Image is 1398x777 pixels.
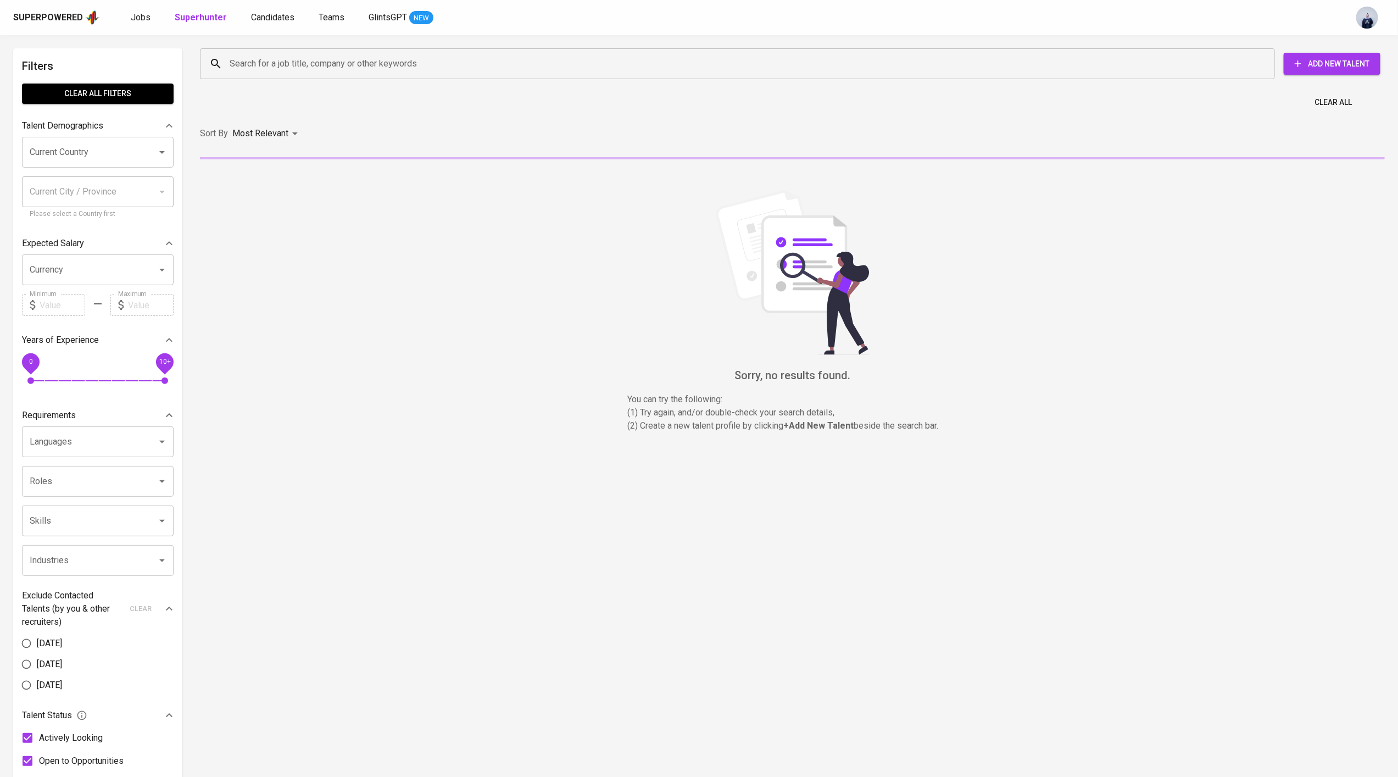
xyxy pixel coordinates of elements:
span: Actively Looking [39,731,103,745]
span: Open to Opportunities [39,754,124,768]
span: NEW [409,13,433,24]
span: GlintsGPT [369,12,407,23]
span: Teams [319,12,344,23]
a: GlintsGPT NEW [369,11,433,25]
img: annisa@glints.com [1356,7,1378,29]
p: Most Relevant [232,127,288,140]
button: Open [154,474,170,489]
div: Requirements [22,404,174,426]
div: Exclude Contacted Talents (by you & other recruiters)clear [22,589,174,629]
p: You can try the following : [628,393,957,406]
button: Open [154,434,170,449]
p: Years of Experience [22,334,99,347]
div: Talent Demographics [22,115,174,137]
button: Open [154,262,170,277]
p: (2) Create a new talent profile by clicking beside the search bar. [628,419,957,432]
div: Superpowered [13,12,83,24]
button: Clear All filters [22,84,174,104]
h6: Sorry, no results found. [200,367,1385,384]
div: Years of Experience [22,329,174,351]
span: Candidates [251,12,294,23]
p: Expected Salary [22,237,84,250]
span: [DATE] [37,637,62,650]
button: Open [154,145,170,160]
a: Jobs [131,11,153,25]
img: app logo [85,9,100,26]
div: Talent Status [22,704,174,726]
div: Expected Salary [22,232,174,254]
a: Superhunter [175,11,229,25]
p: Please select a Country first [30,209,166,220]
span: 0 [29,358,32,366]
a: Teams [319,11,347,25]
img: file_searching.svg [710,190,875,355]
b: Superhunter [175,12,227,23]
p: (1) Try again, and/or double-check your search details, [628,406,957,419]
input: Value [40,294,85,316]
button: Open [154,513,170,529]
span: [DATE] [37,679,62,692]
p: Talent Demographics [22,119,103,132]
button: Open [154,553,170,568]
span: Clear All filters [31,87,165,101]
span: Jobs [131,12,151,23]
span: Clear All [1315,96,1352,109]
span: Add New Talent [1293,57,1372,71]
input: Value [128,294,174,316]
h6: Filters [22,57,174,75]
button: Clear All [1310,92,1356,113]
a: Candidates [251,11,297,25]
span: 10+ [159,358,170,366]
span: [DATE] [37,658,62,671]
p: Exclude Contacted Talents (by you & other recruiters) [22,589,123,629]
p: Sort By [200,127,228,140]
button: Add New Talent [1284,53,1380,75]
div: Most Relevant [232,124,302,144]
p: Requirements [22,409,76,422]
span: Talent Status [22,709,87,722]
a: Superpoweredapp logo [13,9,100,26]
b: + Add New Talent [784,420,854,431]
